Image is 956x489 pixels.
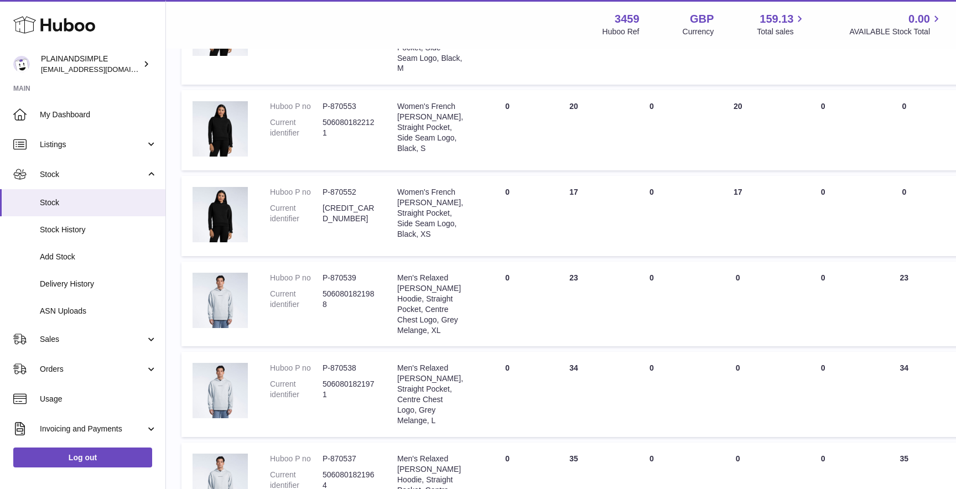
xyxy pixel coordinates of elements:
span: My Dashboard [40,110,157,120]
span: Usage [40,394,157,404]
span: ASN Uploads [40,306,157,316]
span: Total sales [757,27,806,37]
dd: P-870539 [323,273,375,283]
td: 0 [866,176,942,256]
td: 0 [607,176,697,256]
strong: 3459 [615,12,640,27]
dd: 5060801821971 [323,379,375,400]
dt: Huboo P no [270,187,323,197]
span: Sales [40,334,146,345]
td: 20 [541,90,607,170]
img: product image [193,273,248,328]
span: Stock History [40,225,157,235]
span: 0 [821,102,825,111]
a: Log out [13,448,152,467]
td: 0 [474,90,541,170]
td: 34 [541,352,607,436]
strong: GBP [690,12,714,27]
dd: P-870553 [323,101,375,112]
td: 0 [697,352,780,436]
dd: P-870552 [323,187,375,197]
td: 34 [866,352,942,436]
dt: Current identifier [270,379,323,400]
td: 17 [697,176,780,256]
span: [EMAIL_ADDRESS][DOMAIN_NAME] [41,65,163,74]
img: product image [193,187,248,242]
td: 23 [866,262,942,346]
td: 17 [541,176,607,256]
dt: Huboo P no [270,273,323,283]
span: Delivery History [40,279,157,289]
span: Add Stock [40,252,157,262]
dd: 5060801822121 [323,117,375,138]
img: product image [193,101,248,157]
td: 23 [541,262,607,346]
dt: Current identifier [270,203,323,224]
dt: Huboo P no [270,454,323,464]
div: Women's French [PERSON_NAME], Straight Pocket, Side Seam Logo, Black, XS [397,187,463,239]
td: 20 [697,90,780,170]
div: Huboo Ref [602,27,640,37]
dt: Huboo P no [270,363,323,373]
dt: Current identifier [270,289,323,310]
a: 0.00 AVAILABLE Stock Total [849,12,943,37]
span: 0.00 [908,12,930,27]
span: Stock [40,169,146,180]
dt: Current identifier [270,117,323,138]
div: Currency [683,27,714,37]
td: 0 [866,90,942,170]
div: Women's French [PERSON_NAME], Straight Pocket, Side Seam Logo, Black, S [397,101,463,153]
td: 0 [474,262,541,346]
td: 0 [474,352,541,436]
td: 0 [607,352,697,436]
td: 0 [607,262,697,346]
span: Orders [40,364,146,374]
div: PLAINANDSIMPLE [41,54,141,75]
span: 159.13 [760,12,793,27]
div: Men's Relaxed [PERSON_NAME], Straight Pocket, Centre Chest Logo, Grey Melange, L [397,363,463,425]
div: Men's Relaxed [PERSON_NAME] Hoodie, Straight Pocket, Centre Chest Logo, Grey Melange, XL [397,273,463,335]
span: 0 [821,188,825,196]
span: 0 [821,363,825,372]
span: Listings [40,139,146,150]
span: Invoicing and Payments [40,424,146,434]
dt: Huboo P no [270,101,323,112]
td: 0 [474,176,541,256]
dd: [CREDIT_CARD_NUMBER] [323,203,375,224]
span: AVAILABLE Stock Total [849,27,943,37]
span: 0 [821,273,825,282]
span: 0 [821,454,825,463]
dd: 5060801821988 [323,289,375,310]
img: duco@plainandsimple.com [13,56,30,72]
dd: P-870537 [323,454,375,464]
img: product image [193,363,248,418]
td: 0 [697,262,780,346]
span: Stock [40,197,157,208]
dd: P-870538 [323,363,375,373]
td: 0 [607,90,697,170]
a: 159.13 Total sales [757,12,806,37]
